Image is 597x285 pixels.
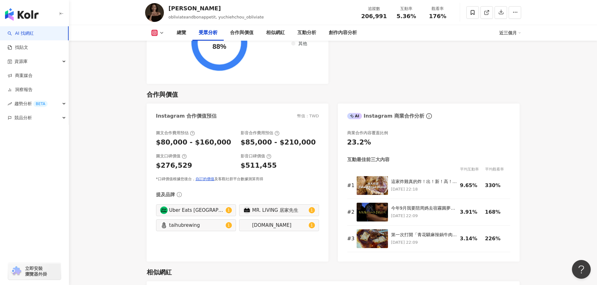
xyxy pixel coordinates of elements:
[156,113,217,120] div: Instagram 合作價值預估
[347,138,371,147] div: 23.2%
[347,209,353,216] div: # 2
[241,138,316,147] div: $85,000 - $210,000
[241,161,277,170] div: $511,455
[572,260,591,279] iframe: Help Scout Beacon - Open
[395,6,418,12] div: 互動率
[294,41,307,46] span: 其他
[176,191,183,198] span: info-circle
[347,182,353,189] div: # 1
[14,54,28,69] span: 資源庫
[156,176,319,182] div: *口碑價值根據您後台， 及客觀社群平台數據測算而得
[309,222,315,228] sup: 1
[8,73,33,79] a: 商案媒合
[347,113,362,119] div: AI
[460,182,482,189] div: 9.65%
[156,138,231,147] div: $80,000 - $160,000
[309,207,315,213] sup: 1
[361,6,387,12] div: 追蹤數
[147,90,178,99] div: 合作與價值
[228,223,230,227] span: 1
[460,209,482,216] div: 3.91%
[160,221,168,229] img: KOL Avatar
[391,239,457,246] p: [DATE] 22:09
[241,153,271,159] div: 影音口碑價值
[8,263,61,280] a: chrome extension立即安裝 瀏覽器外掛
[357,203,388,221] img: 今年9月我要陪周媽去宿霧圓夢！！！ 菲律賓遊學上午學英文+度假，還有專人陪同，活到老學到老～～ ✈️ 早鳥優惠現折3,000元 ！！名額有限 （我是說真的 報名🔗 https://forms.g...
[156,130,195,136] div: 圖文合作費用預估
[347,130,388,136] div: 商業合作內容覆蓋比例
[485,166,510,172] div: 平均觀看率
[196,177,214,181] a: 自訂的價值
[226,207,232,213] sup: 1
[228,208,230,212] span: 1
[266,29,285,37] div: 相似網紅
[226,222,232,228] sup: 1
[252,207,307,214] div: MR. LIVING 居家先生
[177,29,186,37] div: 總覽
[8,30,34,37] a: searchAI 找網紅
[460,166,485,172] div: 平均互動率
[297,29,316,37] div: 互動分析
[396,13,416,19] span: 5.36%
[169,222,224,229] div: taihubrewing
[160,206,168,214] img: KOL Avatar
[429,13,447,19] span: 176%
[357,229,388,248] img: 第一次打開「青花驕麻辣鍋牛肉麵」，光是湯頭那股青花椒的鮮香麻味就讓人忍不住吞口水！整碗麵還原度超高，就像把青花驕火鍋縮小搬進碗裡一樣。添加獨家青花椒麻香淬油包，麻得有層次，香得很純粹，整碗不但不...
[8,87,33,93] a: 洞察報告
[347,156,390,163] div: 互動最佳前三大內容
[169,15,264,19] span: obliviateandbonappetit, yuchiehchou_obliviate
[156,161,192,170] div: $276,529
[145,3,164,22] img: KOL Avatar
[8,44,28,51] a: 找貼文
[391,179,457,185] div: 這家炸雞真的炸！出！新！高！度！ 皮脆多汁不乾柴🍗 被 @muta116 介紹吸引聞香來～ 《法大炸雞 Fukdup Fried Chicken 》 📍 [STREET_ADDRESS] （建議...
[391,232,457,238] div: 第一次打開「青花驕麻辣鍋牛肉麵」，光是湯頭那股青花椒的鮮香麻味就讓人忍不住吞口水！整碗麵還原度超高，就像把青花驕火鍋縮小搬進碗裡一樣。添加獨家青花椒麻香淬油包，麻得有層次，香得很純粹，整碗不但不...
[199,29,217,37] div: 受眾分析
[33,101,48,107] div: BETA
[169,4,264,12] div: [PERSON_NAME]
[426,6,450,12] div: 觀看率
[311,223,313,227] span: 1
[485,235,507,242] div: 226%
[391,212,457,219] p: [DATE] 22:09
[485,182,507,189] div: 330%
[243,221,251,229] img: KOL Avatar
[297,113,319,119] div: 幣值：TWD
[8,102,12,106] span: rise
[156,153,187,159] div: 圖文口碑價值
[347,235,353,242] div: # 3
[391,205,457,211] div: 今年9月我要陪周媽去宿霧圓夢！！！ 菲律賓遊學上午學英文+度假，還有專人陪同，活到老學到老～～ ✈️ 早鳥優惠現折3,000元 ！！名額有限 （我是說真的 報名🔗 [URL][DOMAIN_NAME]
[252,222,307,229] div: [DOMAIN_NAME]
[147,268,172,277] div: 相似網紅
[425,112,433,120] span: info-circle
[156,191,175,198] div: 提及品牌
[14,97,48,111] span: 趨勢分析
[361,13,387,19] span: 206,991
[241,130,280,136] div: 影音合作費用預估
[391,186,457,193] p: [DATE] 22:18
[347,113,424,120] div: Instagram 商業合作分析
[14,111,32,125] span: 競品分析
[25,266,47,277] span: 立即安裝 瀏覽器外掛
[10,266,22,276] img: chrome extension
[5,8,39,21] img: logo
[460,235,482,242] div: 3.14%
[243,206,251,214] img: KOL Avatar
[311,208,313,212] span: 1
[169,207,224,214] div: Uber Eats [GEOGRAPHIC_DATA]
[485,209,507,216] div: 168%
[230,29,254,37] div: 合作與價值
[499,28,521,38] div: 近三個月
[329,29,357,37] div: 創作內容分析
[357,176,388,195] img: 這家炸雞真的炸！出！新！高！度！ 皮脆多汁不乾柴🍗 被 @muta116 介紹吸引聞香來～ 《法大炸雞 Fukdup Fried Chicken 》 📍 台北市大安區信義路三段109-7號1樓 ...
